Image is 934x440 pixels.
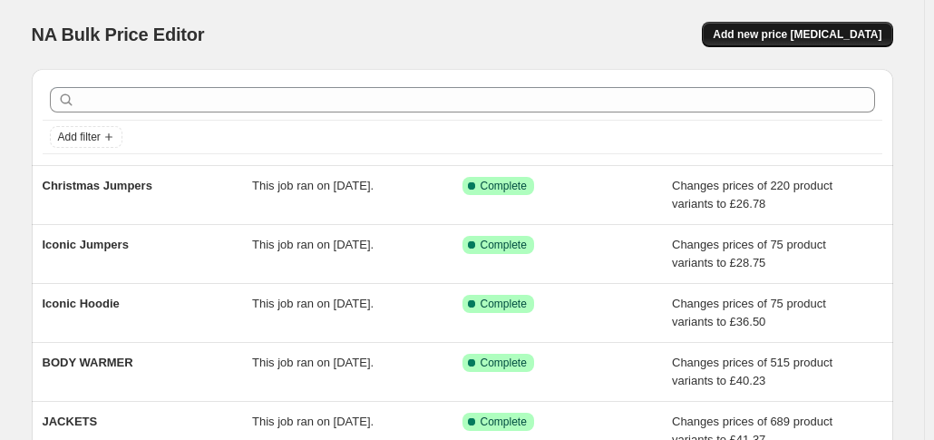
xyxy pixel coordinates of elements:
span: Add new price [MEDICAL_DATA] [713,27,881,42]
button: Add new price [MEDICAL_DATA] [702,22,892,47]
span: Complete [481,415,527,429]
span: This job ran on [DATE]. [252,415,374,428]
span: This job ran on [DATE]. [252,297,374,310]
span: This job ran on [DATE]. [252,356,374,369]
span: This job ran on [DATE]. [252,238,374,251]
span: Iconic Hoodie [43,297,120,310]
span: Complete [481,238,527,252]
span: BODY WARMER [43,356,133,369]
span: Complete [481,297,527,311]
span: JACKETS [43,415,98,428]
span: Add filter [58,130,101,144]
span: Changes prices of 515 product variants to £40.23 [672,356,832,387]
span: Changes prices of 75 product variants to £36.50 [672,297,826,328]
span: Christmas Jumpers [43,179,152,192]
button: Add filter [50,126,122,148]
span: Complete [481,179,527,193]
span: NA Bulk Price Editor [32,24,205,44]
span: Complete [481,356,527,370]
span: Changes prices of 220 product variants to £26.78 [672,179,832,210]
span: Iconic Jumpers [43,238,129,251]
span: This job ran on [DATE]. [252,179,374,192]
span: Changes prices of 75 product variants to £28.75 [672,238,826,269]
